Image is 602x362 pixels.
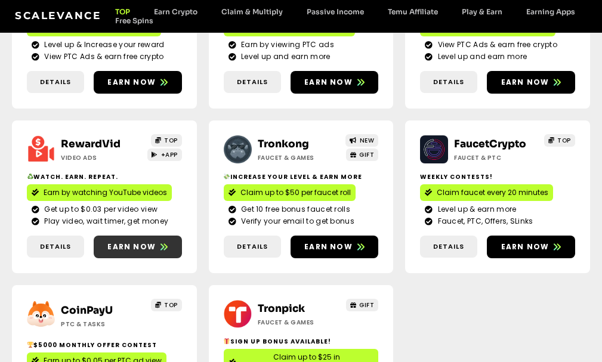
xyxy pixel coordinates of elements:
span: Play video, wait timer, get money [41,216,168,227]
a: GIFT [346,148,379,161]
a: Earn now [291,236,379,258]
a: GIFT [346,299,379,311]
a: Details [224,236,281,258]
h2: Watch. Earn. Repeat. [27,172,182,181]
a: Earn now [487,71,575,94]
span: Earn now [304,242,353,252]
span: Level up & earn more [435,204,517,215]
span: View PTC Ads & earn free crypto [435,39,557,50]
span: Earn now [107,242,156,252]
span: Earn now [107,77,156,88]
a: FaucetCrypto [454,138,526,150]
a: Details [420,236,477,258]
span: GIFT [359,301,374,310]
a: RewardVid [61,138,121,150]
a: Claim & Multiply [209,7,295,16]
a: TOP [103,7,142,16]
a: Earn by watching YouTube videos [27,184,172,201]
a: TOP [151,134,182,147]
span: NEW [360,136,375,145]
a: Scalevance [15,10,101,21]
a: Details [27,236,84,258]
a: NEW [345,134,378,147]
span: Claim up to $50 per faucet roll [240,187,351,198]
nav: Menu [103,7,587,25]
h2: Faucet & Games [258,153,337,162]
span: +APP [161,150,178,159]
h2: Weekly contests! [420,172,575,181]
h2: $5000 Monthly Offer contest [27,341,182,349]
a: Earn now [94,236,182,258]
a: Temu Affiliate [376,7,450,16]
span: GIFT [359,150,374,159]
a: Details [420,71,477,93]
h2: ptc & Tasks [61,320,140,329]
span: TOP [557,136,571,145]
a: Earn now [94,71,182,94]
img: 💸 [224,174,230,180]
a: +APP [147,148,182,161]
span: Details [237,242,268,252]
span: Details [237,77,268,87]
a: Earning Apps [514,7,587,16]
a: TOP [544,134,575,147]
a: Tronpick [258,302,305,315]
h2: Faucet & PTC [454,153,533,162]
span: Details [433,77,464,87]
span: Verify your email to get bonus [238,216,354,227]
a: TOP [151,299,182,311]
a: Claim up to $50 per faucet roll [224,184,356,201]
a: Free Spins [103,16,165,25]
a: Earn now [291,71,379,94]
a: Passive Income [295,7,376,16]
span: Claim faucet every 20 minutes [437,187,548,198]
a: Earn Crypto [142,7,209,16]
span: Earn by viewing PTC ads [238,39,334,50]
span: Get up to $0.03 per video view [41,204,158,215]
span: Earn by watching YouTube videos [44,187,167,198]
span: TOP [164,301,178,310]
a: Earn now [487,236,575,258]
a: CoinPayU [61,304,113,317]
span: View PTC Ads & earn free crypto [41,51,163,62]
span: Level up and earn more [435,51,527,62]
a: Details [27,71,84,93]
a: Play & Earn [450,7,514,16]
span: Details [433,242,464,252]
span: Earn now [304,77,353,88]
img: ♻️ [27,174,33,180]
span: Get 10 free bonus faucet rolls [238,204,350,215]
span: Earn now [501,242,549,252]
h2: Increase your level & earn more [224,172,379,181]
img: 🏆 [27,342,33,348]
img: 🎁 [224,338,230,344]
span: Faucet, PTC, Offers, SLinks [435,216,533,227]
h2: Faucet & Games [258,318,337,327]
span: TOP [164,136,178,145]
a: Claim faucet every 20 minutes [420,184,553,201]
span: Details [40,242,71,252]
h2: Video ads [61,153,140,162]
h2: Sign Up Bonus Available! [224,337,379,346]
a: Tronkong [258,138,309,150]
span: Details [40,77,71,87]
span: Level up & Increase your reward [41,39,164,50]
a: Details [224,71,281,93]
span: Earn now [501,77,549,88]
span: Level up and earn more [238,51,331,62]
